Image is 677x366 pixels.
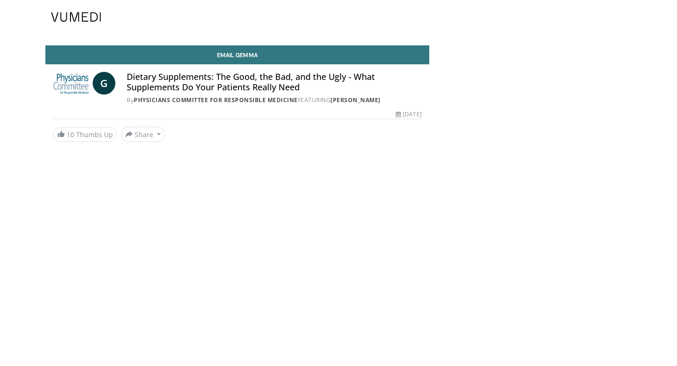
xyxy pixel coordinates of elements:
a: Email Gemma [45,45,429,64]
span: 10 [67,130,74,139]
a: 10 Thumbs Up [53,127,117,142]
a: G [93,72,115,95]
button: Share [121,127,165,142]
img: Physicians Committee for Responsible Medicine [53,72,89,95]
a: [PERSON_NAME] [330,96,381,104]
h4: Dietary Supplements: The Good, the Bad, and the Ugly - What Supplements Do Your Patients Really Need [127,72,421,92]
a: Physicians Committee for Responsible Medicine [134,96,298,104]
img: VuMedi Logo [51,12,101,22]
div: By FEATURING [127,96,421,105]
div: [DATE] [396,110,421,119]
